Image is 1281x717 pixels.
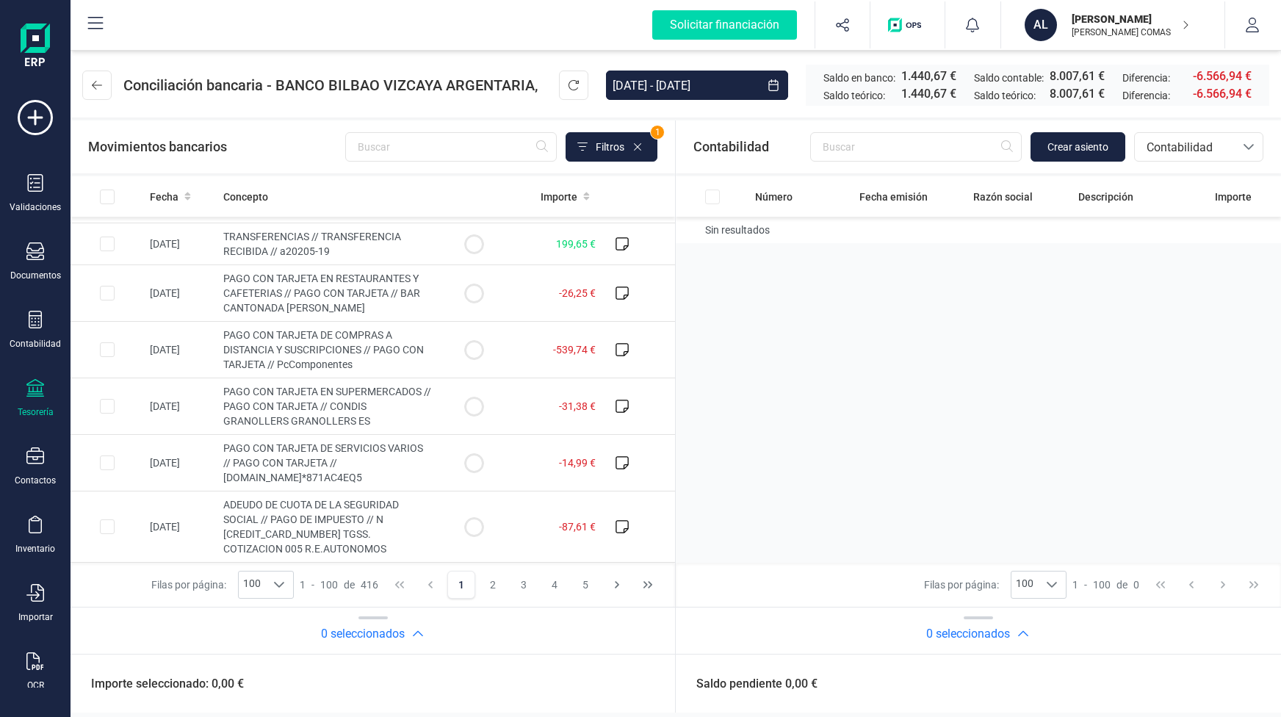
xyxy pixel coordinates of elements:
span: Saldo contable: [974,71,1044,85]
td: [DATE] [144,491,217,563]
span: Concepto [223,190,268,204]
button: First Page [1147,571,1174,599]
button: Page 2 [479,571,507,599]
button: Page 5 [571,571,599,599]
span: Contabilidad [693,137,769,157]
span: Descripción [1078,190,1133,204]
button: Page 4 [541,571,569,599]
span: de [344,577,355,592]
button: First Page [386,571,414,599]
button: Last Page [1240,571,1268,599]
span: 100 [1011,572,1038,598]
div: OCR [27,680,44,691]
span: Número [755,190,793,204]
span: 1 [1072,577,1078,592]
span: 1 [300,577,306,592]
span: 1.440,67 € [901,85,956,103]
span: 8.007,61 € [1050,85,1105,103]
button: Choose Date [759,71,788,100]
span: Saldo teórico: [974,88,1036,103]
span: 100 [320,577,338,592]
button: AL[PERSON_NAME][PERSON_NAME] COMAS [1019,1,1207,48]
button: Page 1 [447,571,475,599]
div: - [300,577,378,592]
div: Row Selected 2ef218ca-c212-4861-9136-3cd12efbde92 [100,237,115,251]
p: [PERSON_NAME] [1072,12,1189,26]
img: Logo Finanedi [21,24,50,71]
span: 199,65 € [556,238,596,250]
span: ADEUDO DE CUOTA DE LA SEGURIDAD SOCIAL // PAGO DE IMPUESTO // N [CREDIT_CARD_NUMBER] TGSS. COTIZA... [223,499,399,555]
span: Razón social [973,190,1033,204]
div: Row Selected c86f0202-7b5c-4684-a42a-40456afe22dd [100,519,115,534]
div: Documentos [10,270,61,281]
span: Crear asiento [1047,140,1108,154]
span: 1.440,67 € [901,68,956,85]
span: -87,61 € [559,521,596,533]
div: Importar [18,611,53,623]
span: TRANSFERENCIAS // TRANSFERENCIA RECIBIDA // a20205-19 [223,231,401,257]
span: 1 [651,126,664,139]
span: 8.007,61 € [1050,68,1105,85]
button: Previous Page [1177,571,1205,599]
span: Fecha emisión [859,190,928,204]
button: Crear asiento [1031,132,1125,162]
button: Page 3 [510,571,538,599]
button: Next Page [603,571,631,599]
span: -14,99 € [559,457,596,469]
div: Row Selected 97b5da45-08ac-4290-8152-3ea52dda925b [100,399,115,414]
p: [PERSON_NAME] COMAS [1072,26,1189,38]
td: [DATE] [144,322,217,378]
span: Filtros [596,140,624,154]
div: Solicitar financiación [652,10,797,40]
div: Filas por página: [924,571,1067,599]
span: Movimientos bancarios [88,137,227,157]
input: Buscar [810,132,1022,162]
td: [DATE] [144,223,217,265]
span: 0 [1133,577,1139,592]
span: PAGO CON TARJETA DE COMPRAS A DISTANCIA Y SUSCRIPCIONES // PAGO CON TARJETA // PcComponentes [223,329,424,370]
div: AL [1025,9,1057,41]
span: 100 [1093,577,1111,592]
button: Last Page [634,571,662,599]
div: Inventario [15,543,55,555]
td: [DATE] [144,265,217,322]
h2: 0 seleccionados [926,625,1010,643]
span: PAGO CON TARJETA DE SERVICIOS VARIOS // PAGO CON TARJETA // [DOMAIN_NAME]*871AC4EQ5 [223,442,423,483]
span: 416 [361,577,378,592]
td: Sin resultados [676,217,1281,243]
img: Logo de OPS [888,18,927,32]
span: -539,74 € [553,344,596,356]
span: Importe seleccionado: 0,00 € [73,675,244,693]
span: Diferencia: [1122,88,1170,103]
span: Saldo en banco: [823,71,895,85]
span: Importe [1215,190,1252,204]
h2: 0 seleccionados [321,625,405,643]
input: Buscar [345,132,557,162]
span: -6.566,94 € [1193,85,1252,103]
div: Tesorería [18,406,54,418]
span: -26,25 € [559,287,596,299]
button: Previous Page [416,571,444,599]
span: -31,38 € [559,400,596,412]
span: Saldo pendiente 0,00 € [679,675,818,693]
button: Next Page [1209,571,1237,599]
button: Filtros [566,132,657,162]
div: Row Selected 316f0450-8605-4471-b0f6-3f59b50636f0 [100,455,115,470]
div: Contabilidad [10,338,61,350]
div: Validaciones [10,201,61,213]
span: Fecha [150,190,178,204]
span: PAGO CON TARJETA EN RESTAURANTES Y CAFETERIAS // PAGO CON TARJETA // BAR CANTONADA [PERSON_NAME] [223,273,420,314]
span: Contabilidad [1141,139,1229,156]
span: Importe [541,190,577,204]
div: Filas por página: [151,571,294,599]
button: Logo de OPS [879,1,936,48]
div: Row Selected af5dde03-1695-434b-8d98-3d1aa39862a4 [100,286,115,300]
div: - [1072,577,1139,592]
div: Row Selected ae44a26d-4f41-4984-889b-3dfeffd716b5 [100,342,115,357]
div: All items unselected [100,190,115,204]
span: de [1116,577,1127,592]
span: -6.566,94 € [1193,68,1252,85]
span: Saldo teórico: [823,88,885,103]
td: [DATE] [144,378,217,435]
span: Diferencia: [1122,71,1170,85]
